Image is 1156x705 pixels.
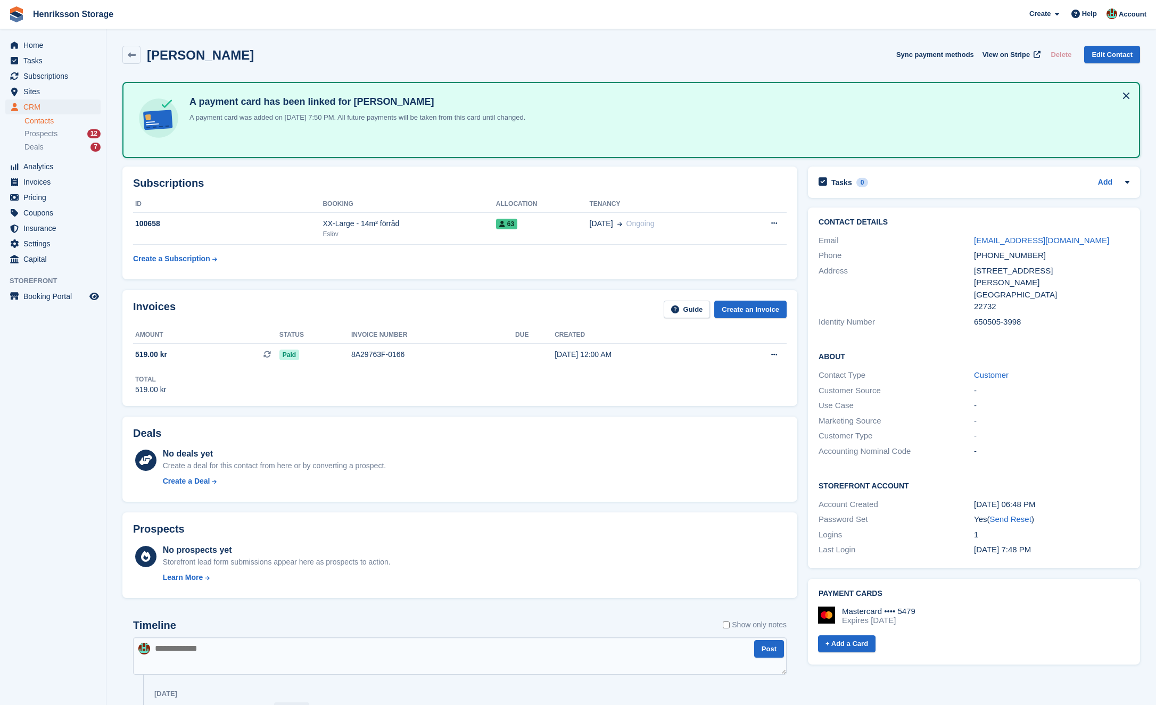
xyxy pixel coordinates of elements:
h2: Payment cards [819,590,1129,598]
div: Yes [974,513,1129,526]
th: Allocation [496,196,590,213]
a: Customer [974,370,1009,379]
div: No prospects yet [163,544,391,557]
div: Customer Source [819,385,974,397]
a: menu [5,99,101,114]
div: - [974,400,1129,412]
input: Show only notes [723,619,730,631]
a: Guide [664,301,711,318]
th: Tenancy [590,196,737,213]
th: Due [515,327,555,344]
span: Account [1119,9,1146,20]
img: card-linked-ebf98d0992dc2aeb22e95c0e3c79077019eb2392cfd83c6a337811c24bc77127.svg [136,96,181,140]
div: Marketing Source [819,415,974,427]
span: Home [23,38,87,53]
span: View on Stripe [982,49,1030,60]
div: [DATE] [154,690,177,698]
div: Mastercard •••• 5479 [842,607,915,616]
span: Create [1029,9,1051,19]
div: - [974,385,1129,397]
div: Learn More [163,572,203,583]
img: stora-icon-8386f47178a22dfd0bd8f6a31ec36ba5ce8667c1dd55bd0f319d3a0aa187defe.svg [9,6,24,22]
img: Mastercard Logo [818,607,835,624]
a: [EMAIL_ADDRESS][DOMAIN_NAME] [974,236,1109,245]
div: No deals yet [163,447,386,460]
div: 22732 [974,301,1129,313]
div: Phone [819,250,974,262]
a: Create an Invoice [714,301,787,318]
h2: Timeline [133,619,176,632]
div: - [974,445,1129,458]
div: - [974,415,1129,427]
div: XX-Large - 14m² förråd [323,218,496,229]
a: Henriksson Storage [29,5,118,23]
div: Create a Deal [163,476,210,487]
span: Invoices [23,175,87,189]
div: Create a deal for this contact from here or by converting a prospect. [163,460,386,471]
a: Prospects 12 [24,128,101,139]
a: Preview store [88,290,101,303]
div: - [974,430,1129,442]
button: Sync payment methods [896,46,974,63]
span: [DATE] [590,218,613,229]
span: Prospects [24,129,57,139]
div: Accounting Nominal Code [819,445,974,458]
a: menu [5,69,101,84]
div: 12 [87,129,101,138]
button: Delete [1046,46,1076,63]
div: [DATE] 12:00 AM [555,349,721,360]
div: 7 [90,143,101,152]
span: Analytics [23,159,87,174]
div: 519.00 kr [135,384,166,395]
span: Coupons [23,205,87,220]
h2: About [819,351,1129,361]
a: menu [5,289,101,304]
time: 2025-08-10 17:48:56 UTC [974,545,1031,554]
span: Paid [279,350,299,360]
h4: A payment card has been linked for [PERSON_NAME] [185,96,525,108]
a: Deals 7 [24,142,101,153]
p: A payment card was added on [DATE] 7:50 PM. All future payments will be taken from this card unti... [185,112,525,123]
div: Email [819,235,974,247]
div: Contact Type [819,369,974,381]
a: menu [5,53,101,68]
span: Sites [23,84,87,99]
th: Invoice number [351,327,515,344]
h2: Contact Details [819,218,1129,227]
a: menu [5,236,101,251]
label: Show only notes [723,619,787,631]
th: Status [279,327,351,344]
a: menu [5,190,101,205]
div: Password Set [819,513,974,526]
a: View on Stripe [978,46,1043,63]
div: Last Login [819,544,974,556]
span: Subscriptions [23,69,87,84]
div: Use Case [819,400,974,412]
span: 63 [496,219,517,229]
a: Create a Subscription [133,249,217,269]
span: 519.00 kr [135,349,167,360]
span: Settings [23,236,87,251]
button: Post [754,640,784,658]
th: Booking [323,196,496,213]
div: Total [135,375,166,384]
a: Edit Contact [1084,46,1140,63]
div: Logins [819,529,974,541]
img: Isak Martinelle [1107,9,1117,19]
span: Insurance [23,221,87,236]
div: 8A29763F-0166 [351,349,515,360]
span: Ongoing [626,219,655,228]
h2: Tasks [831,178,852,187]
a: menu [5,205,101,220]
div: Customer Type [819,430,974,442]
th: ID [133,196,323,213]
div: Account Created [819,499,974,511]
th: Created [555,327,721,344]
div: 1 [974,529,1129,541]
a: Add [1098,177,1112,189]
span: ( ) [987,515,1034,524]
a: + Add a Card [818,635,876,653]
a: menu [5,38,101,53]
div: [STREET_ADDRESS] [974,265,1129,277]
a: menu [5,175,101,189]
